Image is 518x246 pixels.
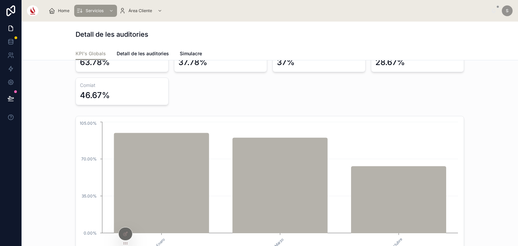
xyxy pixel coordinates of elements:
h3: Comiat [80,82,164,89]
a: Home [47,5,74,17]
a: Simulacre [180,48,202,61]
a: Servicios [74,5,117,17]
span: Área Cliente [128,8,152,13]
span: Simulacre [180,50,202,57]
span: S [506,8,509,13]
tspan: 105.00% [80,121,97,126]
span: Servicios [86,8,104,13]
span: Home [58,8,69,13]
div: 37% [277,57,295,68]
tspan: 70.00% [81,156,97,161]
span: Detall de les auditories [117,50,169,57]
div: scrollable content [44,3,491,18]
a: KPI's Globals [76,48,106,60]
h1: Detall de les auditories [76,30,148,39]
div: 37.78% [178,57,207,68]
span: KPI's Globals [76,50,106,57]
a: Área Cliente [117,5,166,17]
img: App logo [27,5,38,16]
tspan: 0.00% [84,230,97,236]
div: 46.67% [80,90,110,101]
tspan: 35.00% [82,193,97,198]
div: 28.67% [375,57,405,68]
a: Detall de les auditories [117,48,169,61]
div: 63.78% [80,57,110,68]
